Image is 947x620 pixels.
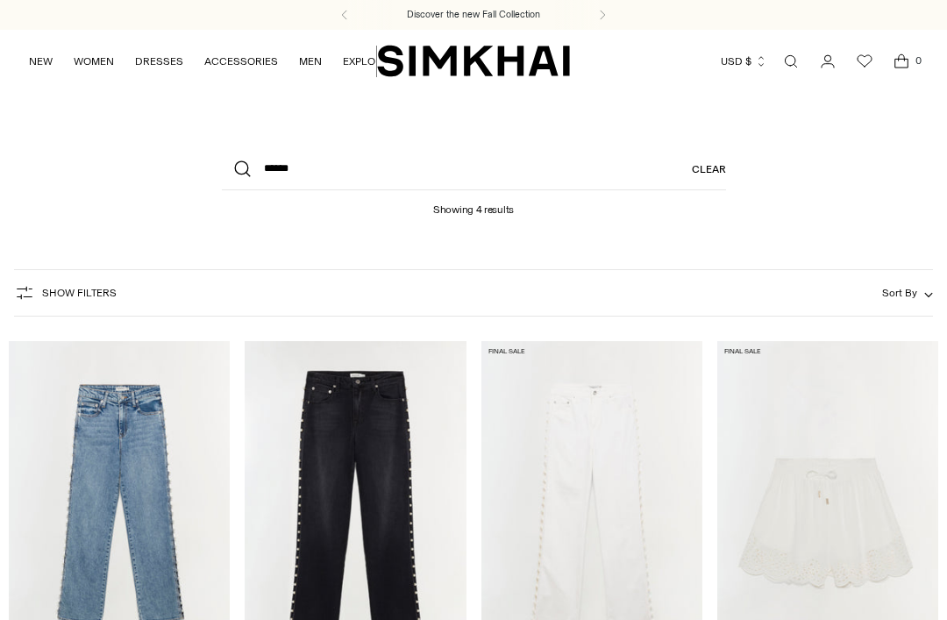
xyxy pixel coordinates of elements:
[721,42,767,81] button: USD $
[29,42,53,81] a: NEW
[343,42,388,81] a: EXPLORE
[204,42,278,81] a: ACCESSORIES
[377,44,570,78] a: SIMKHAI
[773,44,808,79] a: Open search modal
[135,42,183,81] a: DRESSES
[222,148,264,190] button: Search
[810,44,845,79] a: Go to the account page
[14,279,117,307] button: Show Filters
[910,53,926,68] span: 0
[882,287,917,299] span: Sort By
[847,44,882,79] a: Wishlist
[692,148,726,190] a: Clear
[407,8,540,22] a: Discover the new Fall Collection
[884,44,919,79] a: Open cart modal
[42,287,117,299] span: Show Filters
[433,190,514,216] h1: Showing 4 results
[74,42,114,81] a: WOMEN
[882,283,933,303] button: Sort By
[299,42,322,81] a: MEN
